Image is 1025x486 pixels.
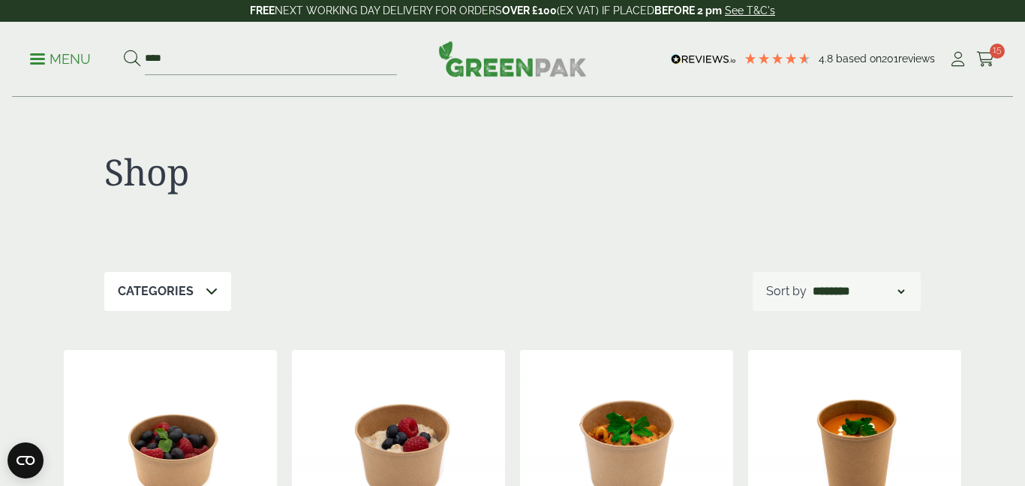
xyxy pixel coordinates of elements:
[104,150,512,194] h1: Shop
[948,52,967,67] i: My Account
[810,282,907,300] select: Shop order
[976,52,995,67] i: Cart
[30,50,91,68] p: Menu
[766,282,807,300] p: Sort by
[725,5,775,17] a: See T&C's
[990,44,1005,59] span: 15
[882,53,898,65] span: 201
[836,53,882,65] span: Based on
[30,50,91,65] a: Menu
[744,52,811,65] div: 4.79 Stars
[118,282,194,300] p: Categories
[898,53,935,65] span: reviews
[654,5,722,17] strong: BEFORE 2 pm
[819,53,836,65] span: 4.8
[502,5,557,17] strong: OVER £100
[671,54,736,65] img: REVIEWS.io
[8,442,44,478] button: Open CMP widget
[438,41,587,77] img: GreenPak Supplies
[976,48,995,71] a: 15
[250,5,275,17] strong: FREE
